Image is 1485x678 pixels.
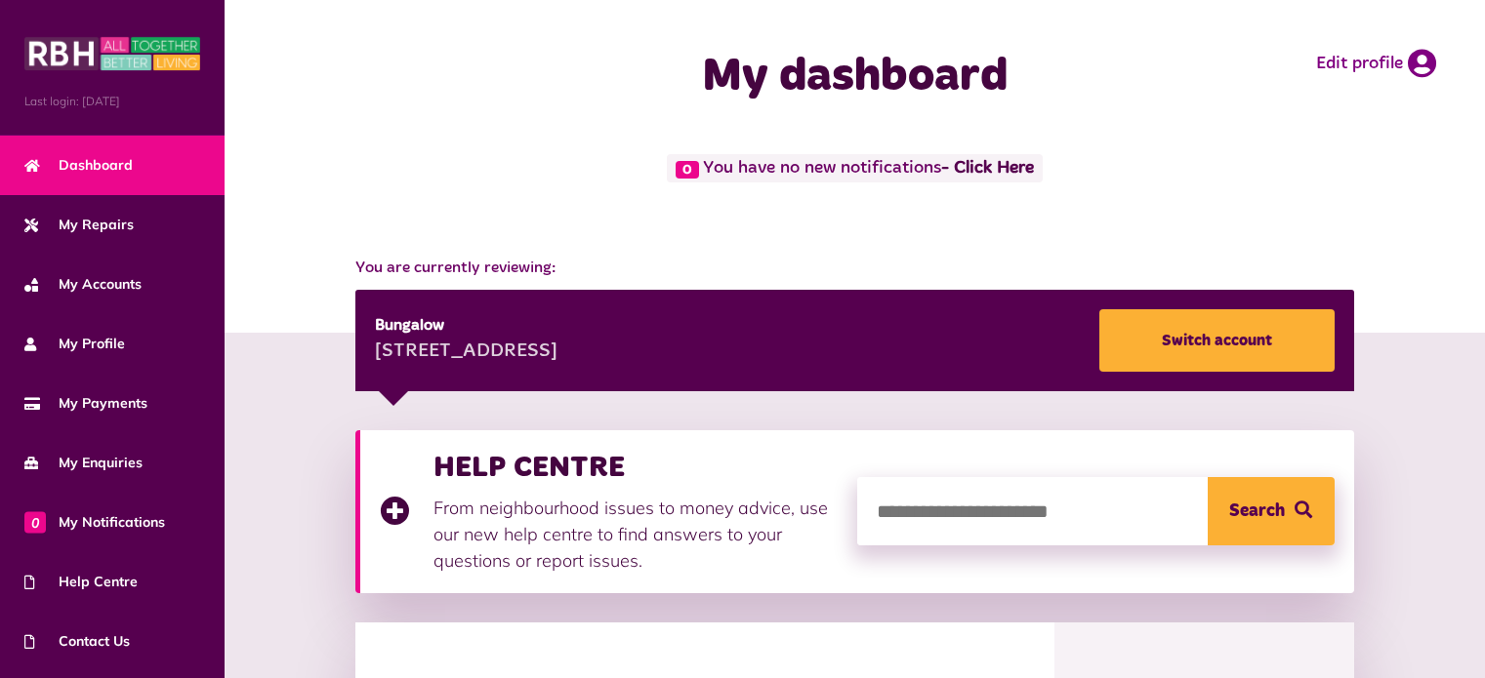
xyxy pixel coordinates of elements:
p: From neighbourhood issues to money advice, use our new help centre to find answers to your questi... [433,495,838,574]
span: My Profile [24,334,125,354]
span: You are currently reviewing: [355,257,1353,280]
h1: My dashboard [559,49,1151,105]
h3: HELP CENTRE [433,450,838,485]
a: Edit profile [1316,49,1436,78]
span: Help Centre [24,572,138,592]
span: Last login: [DATE] [24,93,200,110]
span: My Enquiries [24,453,143,473]
span: Contact Us [24,631,130,652]
button: Search [1208,477,1335,545]
div: [STREET_ADDRESS] [375,338,557,367]
span: You have no new notifications [667,154,1043,182]
span: 0 [676,161,699,179]
div: Bungalow [375,314,557,338]
span: 0 [24,511,46,533]
a: Switch account [1099,309,1335,372]
span: My Accounts [24,274,142,295]
a: - Click Here [941,160,1034,178]
img: MyRBH [24,34,200,73]
span: My Notifications [24,512,165,533]
span: My Repairs [24,215,134,235]
span: Search [1229,477,1285,545]
span: Dashboard [24,155,133,176]
span: My Payments [24,393,147,414]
